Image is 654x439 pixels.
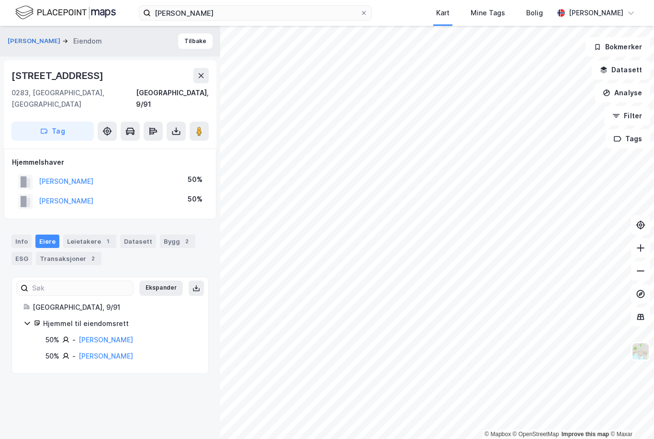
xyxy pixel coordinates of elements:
button: [PERSON_NAME] [8,36,62,46]
iframe: Chat Widget [606,393,654,439]
div: Hjemmel til eiendomsrett [43,318,197,329]
div: - [72,334,76,346]
input: Søk på adresse, matrikkel, gårdeiere, leietakere eller personer [151,6,360,20]
button: Tags [606,129,650,148]
div: 0283, [GEOGRAPHIC_DATA], [GEOGRAPHIC_DATA] [11,87,136,110]
a: Improve this map [562,431,609,438]
div: [GEOGRAPHIC_DATA], 9/91 [33,302,197,313]
div: [STREET_ADDRESS] [11,68,105,83]
div: 50% [45,334,59,346]
div: 50% [188,193,203,205]
button: Filter [604,106,650,125]
button: Bokmerker [586,37,650,56]
div: Kart [436,7,450,19]
div: Bolig [526,7,543,19]
div: Hjemmelshaver [12,157,208,168]
div: - [72,350,76,362]
div: Info [11,235,32,248]
div: 1 [103,236,113,246]
button: Datasett [592,60,650,79]
a: OpenStreetMap [513,431,559,438]
img: logo.f888ab2527a4732fd821a326f86c7f29.svg [15,4,116,21]
div: Eiendom [73,35,102,47]
div: Eiere [35,235,59,248]
div: Leietakere [63,235,116,248]
div: 50% [45,350,59,362]
a: [PERSON_NAME] [79,336,133,344]
button: Tilbake [178,34,213,49]
button: Tag [11,122,94,141]
div: Transaksjoner [36,252,101,265]
a: Mapbox [485,431,511,438]
div: 2 [182,236,192,246]
div: Datasett [120,235,156,248]
a: [PERSON_NAME] [79,352,133,360]
div: [PERSON_NAME] [569,7,623,19]
div: Kontrollprogram for chat [606,393,654,439]
div: Bygg [160,235,195,248]
img: Z [631,342,650,360]
div: Mine Tags [471,7,505,19]
button: Analyse [595,83,650,102]
div: [GEOGRAPHIC_DATA], 9/91 [136,87,209,110]
button: Ekspander [139,281,183,296]
div: ESG [11,252,32,265]
div: 50% [188,174,203,185]
input: Søk [28,281,133,295]
div: 2 [88,254,98,263]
